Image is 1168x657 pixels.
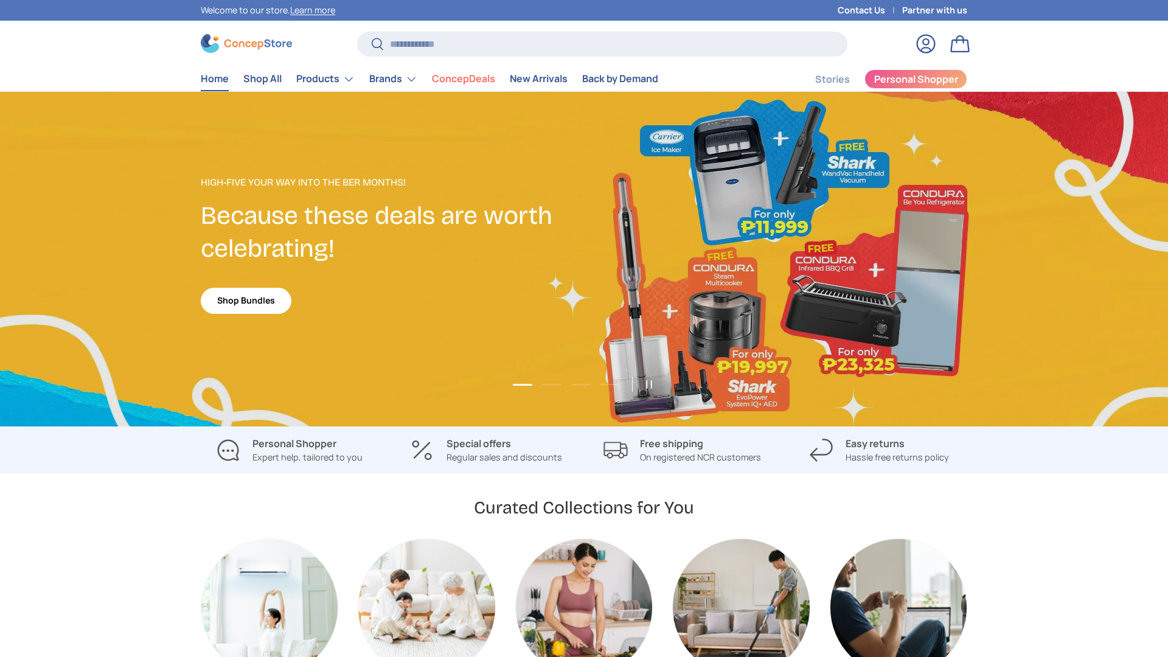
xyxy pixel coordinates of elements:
[846,451,949,464] p: Hassle free returns policy
[510,67,568,91] a: New Arrivals
[243,67,282,91] a: Shop All
[874,74,958,84] span: Personal Shopper
[786,67,967,91] nav: Secondary
[640,437,703,450] strong: Free shipping
[252,437,336,450] strong: Personal Shopper
[864,69,967,89] a: Personal Shopper
[290,4,335,16] a: Learn more
[289,67,362,91] summary: Products
[369,67,417,91] a: Brands
[790,436,967,464] a: Easy returns Hassle free returns policy
[201,67,229,91] a: Home
[447,451,562,464] p: Regular sales and discounts
[252,451,363,464] p: Expert help, tailored to you
[902,4,967,17] a: Partner with us
[846,437,905,450] strong: Easy returns
[474,496,694,519] h2: Curated Collections for You
[201,4,335,17] p: Welcome to our store.
[815,68,850,91] a: Stories
[362,67,425,91] summary: Brands
[432,67,495,91] a: ConcepDeals
[640,451,761,464] p: On registered NCR customers
[201,34,292,53] img: ConcepStore
[201,175,584,190] p: High-Five Your Way Into the Ber Months!
[201,200,584,265] h2: Because these deals are worth celebrating!
[397,436,574,464] a: Special offers Regular sales and discounts
[296,67,355,91] a: Products
[838,4,902,17] a: Contact Us
[447,437,511,450] strong: Special offers
[582,67,658,91] a: Back by Demand
[201,436,378,464] a: Personal Shopper Expert help, tailored to you
[201,67,658,91] nav: Primary
[201,288,291,314] a: Shop Bundles
[594,436,771,464] a: Free shipping On registered NCR customers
